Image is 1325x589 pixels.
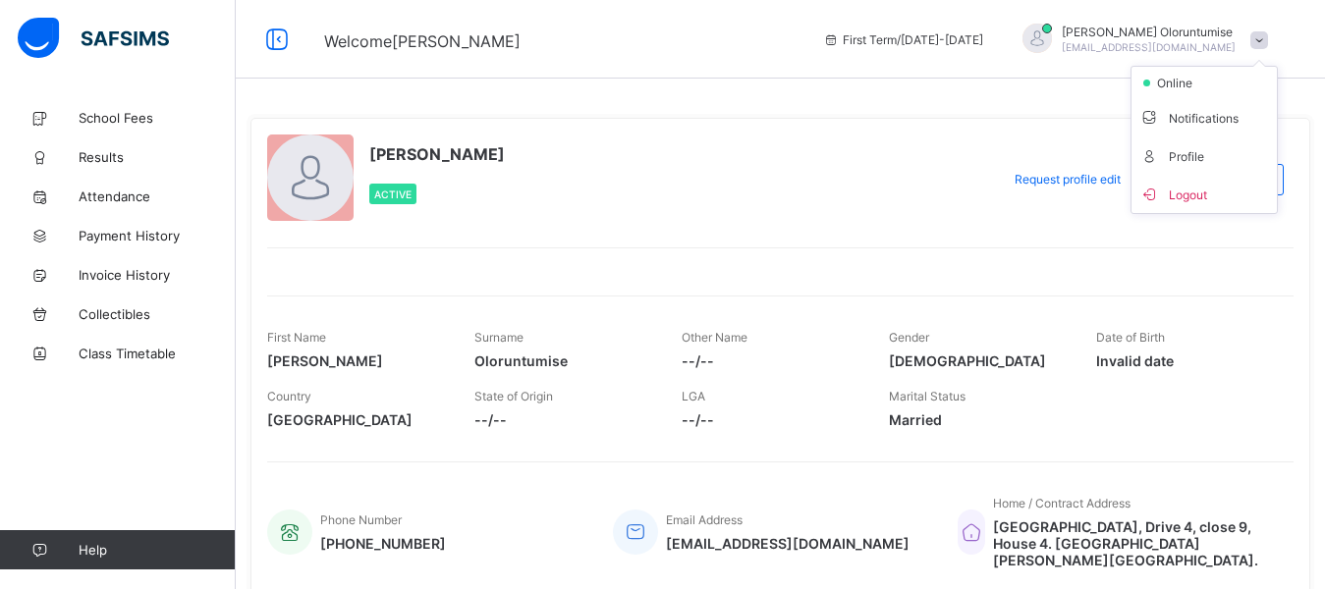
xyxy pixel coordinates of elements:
span: [PHONE_NUMBER] [320,535,446,552]
span: Collectibles [79,306,236,322]
span: School Fees [79,110,236,126]
span: Phone Number [320,512,402,527]
span: Date of Birth [1096,330,1165,345]
span: Gender [889,330,929,345]
span: session/term information [823,32,983,47]
span: [PERSON_NAME] [267,352,445,369]
span: Oloruntumise [474,352,652,369]
span: [GEOGRAPHIC_DATA], Drive 4, close 9, House 4. [GEOGRAPHIC_DATA][PERSON_NAME][GEOGRAPHIC_DATA]. [993,518,1274,568]
span: State of Origin [474,389,553,403]
span: Surname [474,330,524,345]
span: Profile [1139,144,1269,167]
span: Payment History [79,228,236,243]
span: --/-- [682,411,859,428]
span: --/-- [474,411,652,428]
li: dropdown-list-item-null-2 [1132,67,1277,98]
span: Country [267,389,311,403]
span: Results [79,149,236,165]
span: LGA [682,389,705,403]
span: [EMAIL_ADDRESS][DOMAIN_NAME] [1062,41,1236,53]
span: --/-- [682,352,859,369]
span: Active [374,188,412,200]
span: Invoice History [79,267,236,283]
span: Attendance [79,188,236,204]
span: First Name [267,330,326,345]
span: Notifications [1139,106,1269,129]
span: Welcome [PERSON_NAME] [324,31,521,51]
span: Marital Status [889,389,966,403]
span: Invalid date [1096,352,1274,369]
span: [GEOGRAPHIC_DATA] [267,411,445,428]
span: Request profile edit [1015,172,1121,187]
li: dropdown-list-item-buttom-7 [1132,175,1277,213]
li: dropdown-list-item-text-4 [1132,136,1277,175]
span: Other Name [682,330,747,345]
span: Home / Contract Address [993,496,1131,510]
img: safsims [18,18,169,59]
span: online [1155,76,1204,90]
span: [DEMOGRAPHIC_DATA] [889,352,1067,369]
span: [EMAIL_ADDRESS][DOMAIN_NAME] [666,535,910,552]
span: [PERSON_NAME] Oloruntumise [1062,25,1236,39]
span: Class Timetable [79,346,236,361]
span: [PERSON_NAME] [369,144,505,164]
li: dropdown-list-item-text-3 [1132,98,1277,136]
span: Help [79,542,235,558]
div: JonhOloruntumise [1003,24,1278,56]
span: Logout [1139,183,1269,205]
span: Married [889,411,1067,428]
span: Email Address [666,512,743,527]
